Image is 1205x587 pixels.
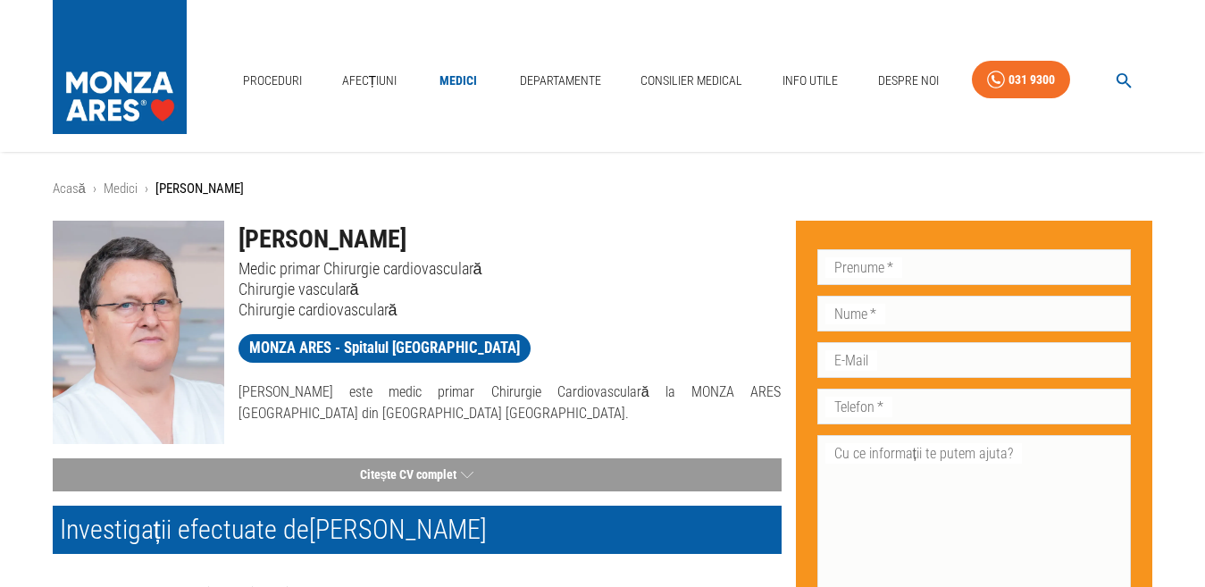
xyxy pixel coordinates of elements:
span: MONZA ARES - Spitalul [GEOGRAPHIC_DATA] [238,337,531,359]
a: Departamente [513,63,608,99]
p: Chirurgie cardiovasculară [238,299,782,320]
p: Medic primar Chirurgie cardiovasculară [238,258,782,279]
a: Medici [430,63,487,99]
h2: Investigații efectuate de [PERSON_NAME] [53,506,782,554]
div: 031 9300 [1008,69,1055,91]
a: Despre Noi [871,63,946,99]
li: › [145,179,148,199]
a: Medici [104,180,138,197]
a: 031 9300 [972,61,1070,99]
a: Proceduri [236,63,309,99]
a: Consilier Medical [633,63,749,99]
h1: [PERSON_NAME] [238,221,782,258]
a: Acasă [53,180,86,197]
p: [PERSON_NAME] [155,179,244,199]
p: [PERSON_NAME] este medic primar Chirurgie Cardiovasculară la MONZA ARES [GEOGRAPHIC_DATA] din [GE... [238,382,782,424]
li: › [93,179,96,199]
a: Afecțiuni [335,63,405,99]
img: Dr. Călin Popa [53,221,224,444]
a: Info Utile [775,63,845,99]
nav: breadcrumb [53,179,1153,199]
button: Citește CV complet [53,458,782,491]
a: MONZA ARES - Spitalul [GEOGRAPHIC_DATA] [238,334,531,363]
p: Chirurgie vasculară [238,279,782,299]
